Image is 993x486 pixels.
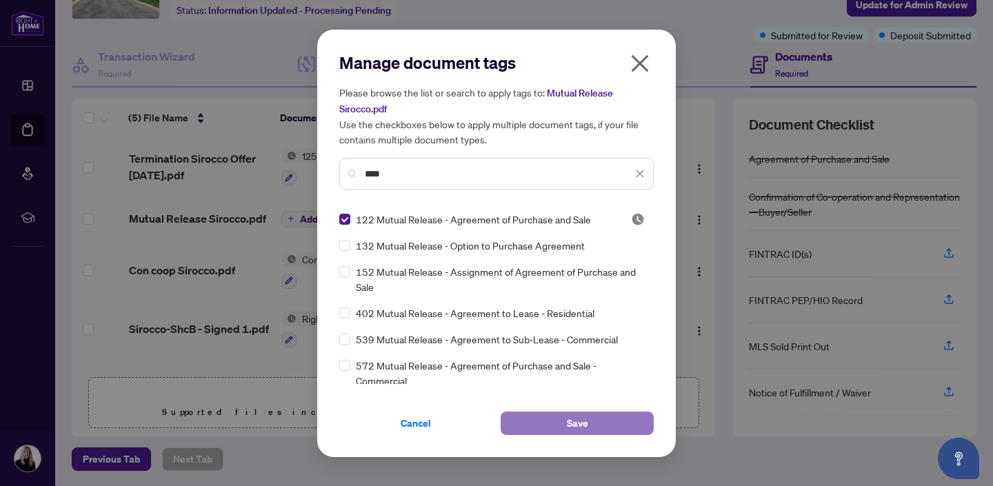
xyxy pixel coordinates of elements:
span: Cancel [401,412,431,434]
span: 132 Mutual Release - Option to Purchase Agreement [356,238,585,253]
img: status [631,212,645,226]
span: 152 Mutual Release - Assignment of Agreement of Purchase and Sale [356,264,645,294]
span: 122 Mutual Release - Agreement of Purchase and Sale [356,212,591,227]
span: Pending Review [631,212,645,226]
button: Open asap [938,438,979,479]
h5: Please browse the list or search to apply tags to: Use the checkboxes below to apply multiple doc... [339,85,654,147]
span: 572 Mutual Release - Agreement of Purchase and Sale - Commercial [356,358,645,388]
span: close [635,169,645,179]
span: 402 Mutual Release - Agreement to Lease - Residential [356,305,594,321]
h2: Manage document tags [339,52,654,74]
button: Save [501,412,654,435]
span: close [629,52,651,74]
span: Save [567,412,588,434]
button: Cancel [339,412,492,435]
span: 539 Mutual Release - Agreement to Sub-Lease - Commercial [356,332,618,347]
span: Mutual Release Sirocco.pdf [339,87,613,115]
